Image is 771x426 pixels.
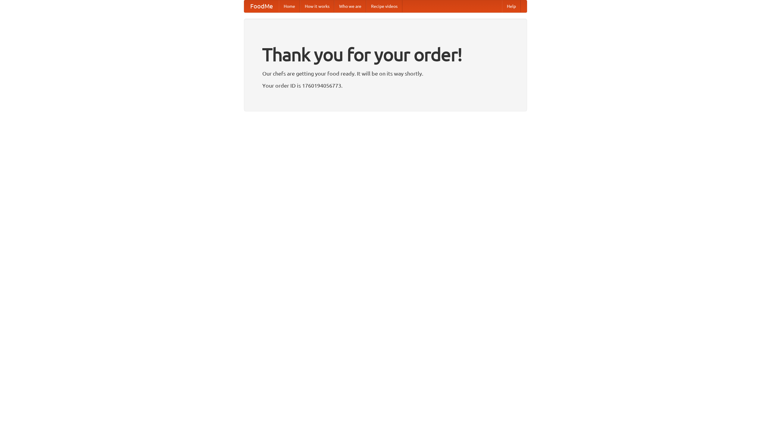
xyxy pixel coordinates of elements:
h1: Thank you for your order! [262,40,509,69]
a: How it works [300,0,334,12]
a: Home [279,0,300,12]
p: Your order ID is 1760194056773. [262,81,509,90]
a: Recipe videos [366,0,402,12]
a: Who we are [334,0,366,12]
a: FoodMe [244,0,279,12]
p: Our chefs are getting your food ready. It will be on its way shortly. [262,69,509,78]
a: Help [502,0,521,12]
